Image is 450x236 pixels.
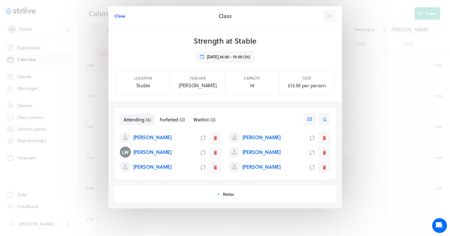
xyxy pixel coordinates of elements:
p: [PERSON_NAME] [133,148,172,156]
p: [PERSON_NAME] [178,82,217,89]
input: Search articles [18,106,110,118]
p: Cost [302,76,311,81]
h1: Strength at Stable [194,36,256,46]
p: [PERSON_NAME] [133,163,172,171]
p: Capacity [244,76,260,81]
p: Stable [136,82,150,89]
button: [DATE],18:00 - 19:00 (1h) [196,51,254,63]
button: Close [115,10,125,22]
span: Close [115,13,125,19]
button: Notes [113,185,337,203]
span: ( 0 ) [179,116,185,123]
h1: Hi [PERSON_NAME] [9,30,114,40]
p: £13.50 per person [288,82,326,89]
span: Forfeited [160,116,178,123]
p: Teacher [190,76,205,81]
button: Waitlist(0) [190,114,219,125]
span: ( 0 ) [210,116,216,123]
button: New conversation [10,72,113,84]
h2: We're here to help. Ask us anything! [9,41,114,61]
p: [PERSON_NAME] [242,163,281,171]
span: Attending [123,116,144,123]
span: New conversation [40,75,74,80]
p: [PERSON_NAME] [242,134,281,141]
nav: Tabs [120,114,219,125]
iframe: gist-messenger-bubble-iframe [432,218,447,233]
p: [PERSON_NAME] [133,134,172,141]
p: [PERSON_NAME] [242,148,281,156]
h2: Class [219,12,232,20]
button: Attending(6) [120,114,155,125]
p: 14 [250,82,254,89]
span: Notes [223,191,234,197]
button: Forfeited(0) [156,114,189,125]
span: ( 6 ) [146,116,151,123]
img: Liz Willans [120,147,131,158]
p: Find an answer quickly [8,96,115,103]
p: Location [134,76,152,81]
span: Waitlist [194,116,209,123]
